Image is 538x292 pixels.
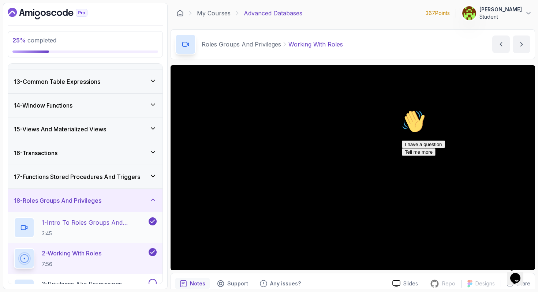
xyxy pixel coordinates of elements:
button: Tell me more [3,41,37,49]
button: notes button [175,278,210,289]
button: I have a question [3,34,46,41]
button: 15-Views And Materialized Views [8,117,162,141]
a: Dashboard [176,10,184,17]
p: 7:56 [42,261,101,268]
p: Repo [442,280,455,287]
p: Working With Roles [288,40,343,49]
p: [PERSON_NAME] [479,6,522,13]
iframe: chat widget [399,107,531,259]
iframe: 2 - Working With Roles [171,65,535,270]
p: 2 - Working With Roles [42,249,101,258]
p: 3:45 [42,230,147,237]
button: 2-Working With Roles7:56 [14,248,157,269]
p: Designs [475,280,495,287]
span: 25 % [12,37,26,44]
p: Any issues? [270,280,301,287]
button: previous content [492,35,510,53]
p: 367 Points [426,10,450,17]
p: Roles Groups And Privileges [202,40,281,49]
img: user profile image [462,6,476,20]
span: completed [12,37,56,44]
p: Slides [403,280,418,287]
a: My Courses [197,9,231,18]
h3: 16 - Transactions [14,149,57,157]
button: 16-Transactions [8,141,162,165]
button: 1-Intro To Roles Groups And Privileges3:45 [14,217,157,238]
button: next content [513,35,530,53]
button: 18-Roles Groups And Privileges [8,189,162,212]
span: Hi! How can we help? [3,22,72,27]
a: Dashboard [8,8,104,19]
button: 13-Common Table Expressions [8,70,162,93]
button: user profile image[PERSON_NAME]Student [462,6,532,20]
h3: 18 - Roles Groups And Privileges [14,196,101,205]
a: Slides [386,280,424,288]
p: Student [479,13,522,20]
iframe: chat widget [507,263,531,285]
button: 14-Window Functions [8,94,162,117]
h3: 15 - Views And Materialized Views [14,125,106,134]
p: 1 - Intro To Roles Groups And Privileges [42,218,147,227]
h3: 17 - Functions Stored Procedures And Triggers [14,172,140,181]
p: Notes [190,280,205,287]
button: Feedback button [255,278,305,289]
button: Share [501,280,530,287]
p: 3 - Privileges Aka Permissions [42,280,122,288]
button: Support button [213,278,253,289]
button: 17-Functions Stored Procedures And Triggers [8,165,162,188]
img: :wave: [3,3,26,26]
p: Support [227,280,248,287]
h3: 13 - Common Table Expressions [14,77,100,86]
p: Advanced Databases [244,9,302,18]
div: 👋Hi! How can we help?I have a questionTell me more [3,3,135,49]
h3: 14 - Window Functions [14,101,72,110]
